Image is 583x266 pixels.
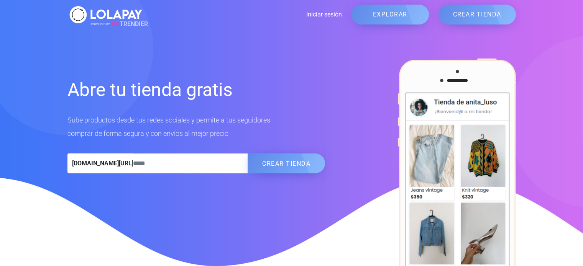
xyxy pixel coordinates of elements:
[248,153,325,173] button: CREAR TIENDA
[144,10,342,19] a: Iniciar sesión
[351,5,429,24] a: EXPLORAR
[67,4,144,26] img: logo_white.svg
[67,113,325,140] p: Sube productos desde tus redes sociales y permite a tus seguidores comprar de forma segura y con ...
[91,20,148,29] span: TRENDIER
[67,78,325,102] h1: Abre tu tienda gratis
[438,5,516,24] a: CREAR TIENDA
[91,22,110,26] span: POWERED BY
[67,153,133,173] span: [DOMAIN_NAME][URL]
[112,20,120,28] span: GO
